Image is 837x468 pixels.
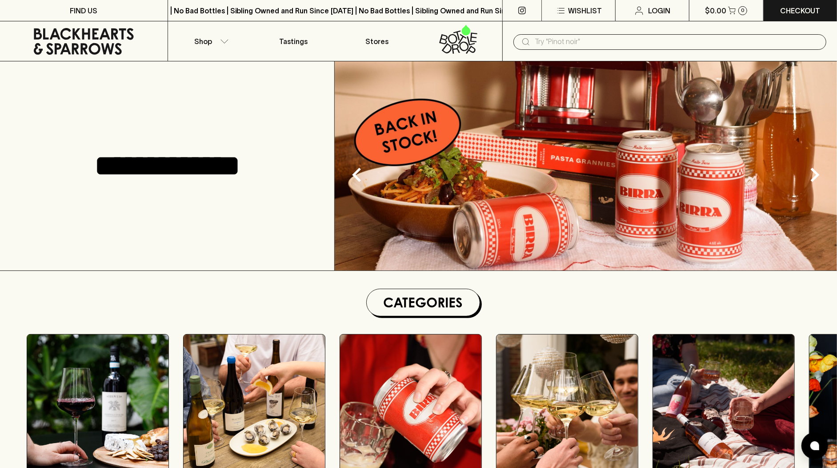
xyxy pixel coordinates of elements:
[535,35,819,49] input: Try "Pinot noir"
[365,36,388,47] p: Stores
[70,5,97,16] p: FIND US
[279,36,308,47] p: Tastings
[335,21,419,61] a: Stores
[168,21,252,61] button: Shop
[370,293,476,312] h1: Categories
[810,441,819,450] img: bubble-icon
[797,157,833,193] button: Next
[568,5,602,16] p: Wishlist
[252,21,335,61] a: Tastings
[705,5,726,16] p: $0.00
[335,61,837,270] img: optimise
[194,36,212,47] p: Shop
[780,5,820,16] p: Checkout
[339,157,375,193] button: Previous
[741,8,745,13] p: 0
[648,5,670,16] p: Login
